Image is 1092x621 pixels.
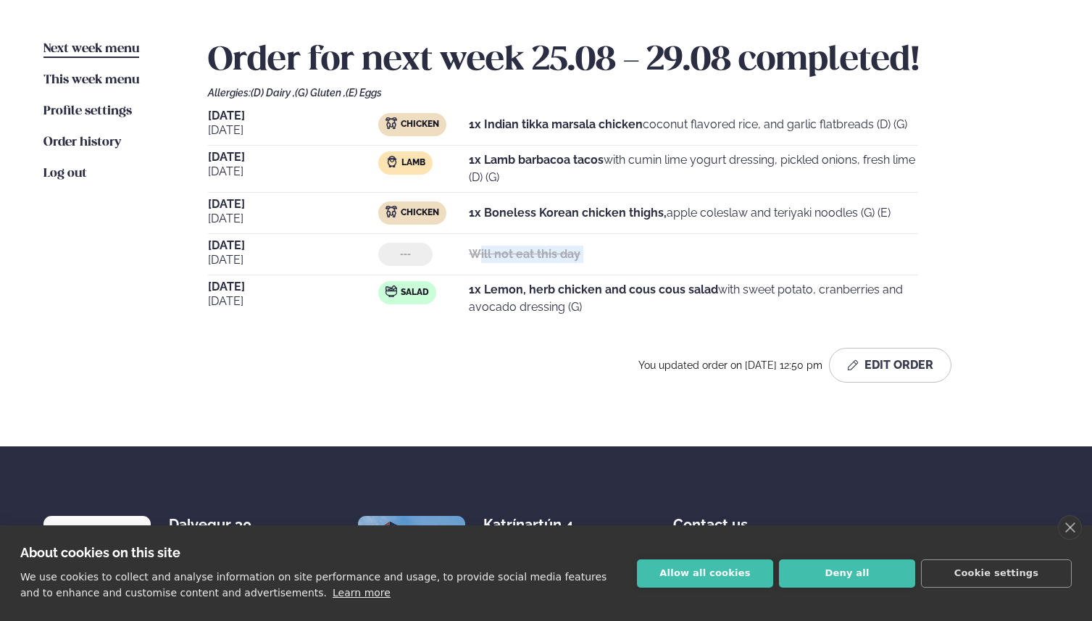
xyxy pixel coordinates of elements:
[169,516,284,533] div: Dalvegur 30
[43,105,132,117] span: Profile settings
[401,157,425,169] span: Lamb
[208,240,378,251] span: [DATE]
[469,116,907,133] p: coconut flavored rice, and garlic flatbreads (D) (G)
[469,281,918,316] p: with sweet potato, cranberries and avocado dressing (G)
[400,249,411,260] span: ---
[1058,515,1082,540] a: close
[401,287,429,299] span: Salad
[208,251,378,269] span: [DATE]
[20,545,180,560] strong: About cookies on this site
[43,41,139,58] a: Next week menu
[483,516,599,533] div: Katrínartún 4
[43,134,121,151] a: Order history
[469,206,667,220] strong: 1x Boneless Korean chicken thighs,
[637,559,773,588] button: Allow all cookies
[43,74,139,86] span: This week menu
[469,153,604,167] strong: 1x Lamb barbacoa tacos
[385,206,397,217] img: chicken.svg
[829,348,951,383] button: Edit Order
[251,87,295,99] span: (D) Dairy ,
[401,207,439,219] span: Chicken
[208,210,378,228] span: [DATE]
[20,571,607,599] p: We use cookies to collect and analyse information on site performance and usage, to provide socia...
[295,87,346,99] span: (G) Gluten ,
[43,136,121,149] span: Order history
[385,117,397,129] img: chicken.svg
[208,122,378,139] span: [DATE]
[208,281,378,293] span: [DATE]
[469,151,918,186] p: with cumin lime yogurt dressing, pickled onions, fresh lime (D) (G)
[469,117,643,131] strong: 1x Indian tikka marsala chicken
[208,41,1049,81] h2: Order for next week 25.08 - 29.08 completed!
[43,167,87,180] span: Log out
[208,163,378,180] span: [DATE]
[208,293,378,310] span: [DATE]
[779,559,915,588] button: Deny all
[921,559,1072,588] button: Cookie settings
[385,286,397,297] img: salad.svg
[43,43,139,55] span: Next week menu
[43,72,139,89] a: This week menu
[208,110,378,122] span: [DATE]
[469,283,718,296] strong: 1x Lemon, herb chicken and cous cous salad
[401,119,439,130] span: Chicken
[673,504,748,533] span: Contact us
[208,87,1049,99] div: Allergies:
[208,151,378,163] span: [DATE]
[985,516,1049,562] div: Follow us
[333,587,391,599] a: Learn more
[208,199,378,210] span: [DATE]
[386,156,398,167] img: Lamb.svg
[346,87,382,99] span: (E) Eggs
[43,165,87,183] a: Log out
[469,204,891,222] p: apple coleslaw and teriyaki noodles (G) (E)
[469,247,580,261] strong: Will not eat this day
[638,359,823,371] span: You updated order on [DATE] 12:50 pm
[43,103,132,120] a: Profile settings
